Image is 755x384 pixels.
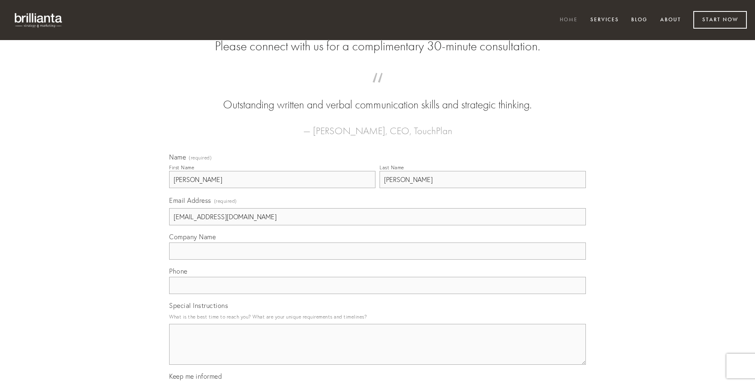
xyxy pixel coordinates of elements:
[380,164,404,171] div: Last Name
[169,233,216,241] span: Company Name
[169,311,586,322] p: What is the best time to reach you? What are your unique requirements and timelines?
[693,11,747,29] a: Start Now
[214,195,237,207] span: (required)
[169,164,194,171] div: First Name
[169,301,228,310] span: Special Instructions
[169,267,188,275] span: Phone
[169,196,211,204] span: Email Address
[626,13,653,27] a: Blog
[655,13,686,27] a: About
[169,372,222,380] span: Keep me informed
[585,13,624,27] a: Services
[189,155,212,160] span: (required)
[8,8,69,32] img: brillianta - research, strategy, marketing
[182,113,573,139] figcaption: — [PERSON_NAME], CEO, TouchPlan
[182,81,573,113] blockquote: Outstanding written and verbal communication skills and strategic thinking.
[182,81,573,97] span: “
[554,13,583,27] a: Home
[169,38,586,54] h2: Please connect with us for a complimentary 30-minute consultation.
[169,153,186,161] span: Name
